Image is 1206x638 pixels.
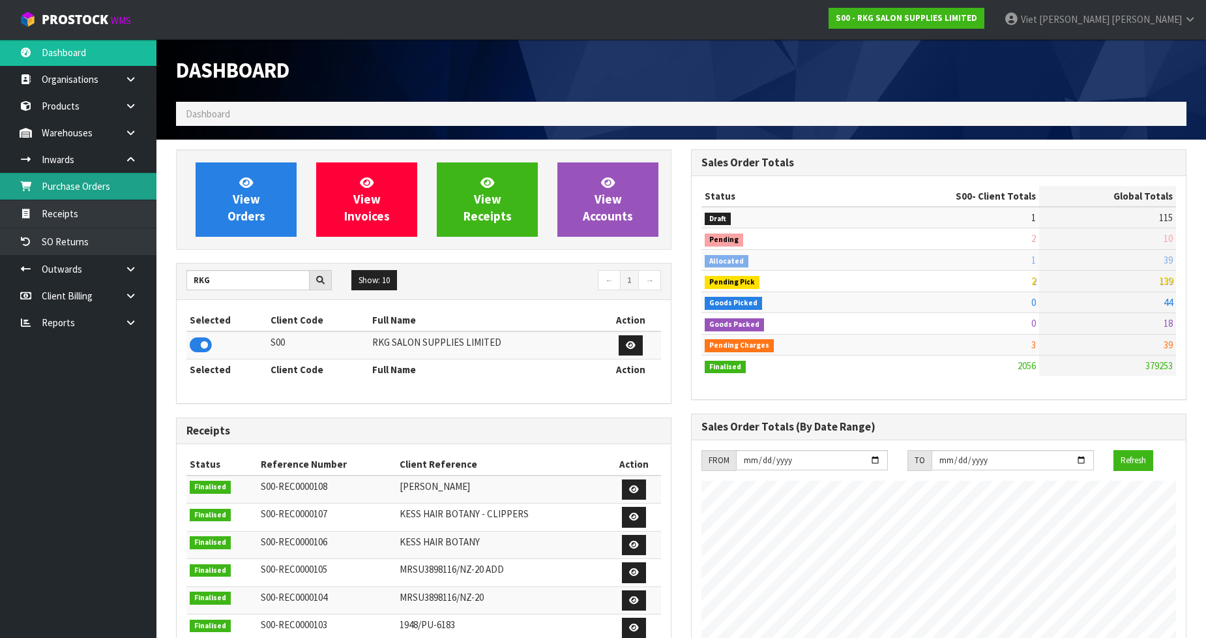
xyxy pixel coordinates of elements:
[1113,450,1153,471] button: Refresh
[369,331,600,359] td: RKG SALON SUPPLIES LIMITED
[190,592,231,605] span: Finalised
[701,186,859,207] th: Status
[190,564,231,577] span: Finalised
[434,270,661,293] nav: Page navigation
[186,425,661,437] h3: Receipts
[598,270,621,291] a: ←
[1031,317,1036,329] span: 0
[400,536,480,548] span: KESS HAIR BOTANY
[1031,296,1036,309] span: 0
[557,162,658,237] a: ViewAccounts
[638,270,661,291] a: →
[190,481,231,494] span: Finalised
[1031,275,1036,287] span: 2
[351,270,397,291] button: Show: 10
[836,12,977,23] strong: S00 - RKG SALON SUPPLIES LIMITED
[267,310,368,331] th: Client Code
[190,536,231,549] span: Finalised
[42,11,108,28] span: ProStock
[437,162,538,237] a: ViewReceipts
[400,591,484,603] span: MRSU3898116/NZ-20
[583,175,633,224] span: View Accounts
[261,480,327,493] span: S00-REC0000108
[701,450,736,471] div: FROM
[1164,339,1173,351] span: 39
[705,276,759,289] span: Pending Pick
[400,563,504,575] span: MRSU3898116/NZ-20 ADD
[267,359,368,380] th: Client Code
[600,310,661,331] th: Action
[1031,254,1036,266] span: 1
[1164,296,1173,309] span: 44
[257,454,396,475] th: Reference Number
[228,175,265,224] span: View Orders
[316,162,417,237] a: ViewInvoices
[1018,359,1036,372] span: 2056
[369,359,600,380] th: Full Name
[1164,232,1173,245] span: 10
[186,454,257,475] th: Status
[196,162,297,237] a: ViewOrders
[261,563,327,575] span: S00-REC0000105
[829,8,984,29] a: S00 - RKG SALON SUPPLIES LIMITED
[1159,275,1173,287] span: 139
[190,620,231,633] span: Finalised
[620,270,639,291] a: 1
[186,310,267,331] th: Selected
[369,310,600,331] th: Full Name
[705,318,764,331] span: Goods Packed
[705,234,743,247] span: Pending
[463,175,512,224] span: View Receipts
[705,339,774,352] span: Pending Charges
[400,618,455,631] span: 1948/PU-6183
[701,421,1176,433] h3: Sales Order Totals (By Date Range)
[1021,13,1110,25] span: Viet [PERSON_NAME]
[1111,13,1182,25] span: [PERSON_NAME]
[111,14,131,27] small: WMS
[261,508,327,520] span: S00-REC0000107
[705,361,746,374] span: Finalised
[400,508,529,520] span: KESS HAIR BOTANY - CLIPPERS
[176,57,289,84] span: Dashboard
[1145,359,1173,372] span: 379253
[186,359,267,380] th: Selected
[261,536,327,548] span: S00-REC0000106
[859,186,1039,207] th: - Client Totals
[956,190,972,202] span: S00
[607,454,661,475] th: Action
[600,359,661,380] th: Action
[400,480,470,493] span: [PERSON_NAME]
[20,11,36,27] img: cube-alt.png
[1039,186,1176,207] th: Global Totals
[1164,254,1173,266] span: 39
[267,331,368,359] td: S00
[1031,339,1036,351] span: 3
[1031,232,1036,245] span: 2
[1164,317,1173,329] span: 18
[705,213,731,226] span: Draft
[261,618,327,631] span: S00-REC0000103
[907,450,932,471] div: TO
[186,270,310,290] input: Search clients
[701,157,1176,169] h3: Sales Order Totals
[1159,211,1173,224] span: 115
[190,509,231,522] span: Finalised
[396,454,607,475] th: Client Reference
[344,175,390,224] span: View Invoices
[186,108,230,120] span: Dashboard
[1031,211,1036,224] span: 1
[261,591,327,603] span: S00-REC0000104
[705,255,748,268] span: Allocated
[705,297,762,310] span: Goods Picked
